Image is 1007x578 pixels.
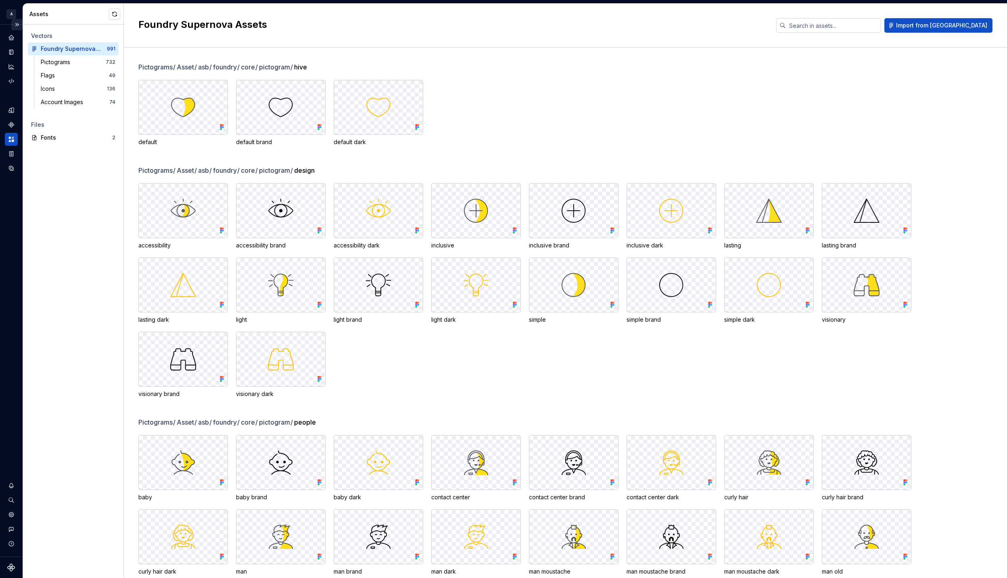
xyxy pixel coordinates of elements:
button: Import from [GEOGRAPHIC_DATA] [884,18,992,33]
span: core [241,165,258,175]
div: curly hair brand [822,493,911,501]
span: people [294,417,316,427]
div: inclusive [431,241,521,249]
span: / [173,166,175,174]
div: Icons [41,85,58,93]
div: Pictograms [41,58,73,66]
a: Pictograms732 [38,56,119,69]
span: / [209,166,212,174]
button: Contact support [5,523,18,536]
span: Pictograms [138,62,176,72]
span: pictogram [259,165,293,175]
div: baby brand [236,493,326,501]
div: simple [529,316,618,324]
a: Fonts2 [28,131,119,144]
button: Search ⌘K [5,494,18,507]
div: Fonts [41,134,112,142]
span: / [237,418,240,426]
a: Flags49 [38,69,119,82]
a: Foundry Supernova Assets991 [28,42,119,55]
div: man old [822,568,911,576]
button: Expand sidebar [11,19,23,30]
div: Account Images [41,98,86,106]
div: 2 [112,134,115,141]
div: man brand [334,568,423,576]
div: Assets [29,10,109,18]
a: Analytics [5,60,18,73]
div: inclusive brand [529,241,618,249]
div: default brand [236,138,326,146]
span: / [173,63,175,71]
div: light brand [334,316,423,324]
div: Data sources [5,162,18,175]
span: / [173,418,175,426]
a: Code automation [5,75,18,88]
div: lasting dark [138,316,228,324]
h2: Foundry Supernova Assets [138,18,767,31]
span: / [255,63,258,71]
div: Documentation [5,46,18,59]
a: Storybook stories [5,147,18,160]
span: Asset [177,62,197,72]
div: Files [31,121,115,129]
span: / [209,418,212,426]
span: asb [198,62,212,72]
span: / [237,63,240,71]
div: inclusive dark [627,241,716,249]
svg: Supernova Logo [7,563,15,572]
span: foundry [213,165,240,175]
span: / [194,63,197,71]
div: man [236,568,326,576]
input: Search in assets... [786,18,881,33]
div: simple brand [627,316,716,324]
a: Assets [5,133,18,146]
button: Notifications [5,479,18,492]
div: lasting [724,241,814,249]
div: lasting brand [822,241,911,249]
div: curly hair dark [138,568,228,576]
span: / [237,166,240,174]
span: core [241,417,258,427]
div: man moustache [529,568,618,576]
div: Flags [41,71,58,80]
div: A [6,9,16,19]
span: pictogram [259,417,293,427]
span: asb [198,417,212,427]
div: contact center dark [627,493,716,501]
span: / [290,166,293,174]
div: 732 [106,59,115,65]
div: Vectors [31,32,115,40]
div: man moustache brand [627,568,716,576]
span: Pictograms [138,417,176,427]
span: / [255,418,258,426]
div: baby [138,493,228,501]
a: Components [5,118,18,131]
a: Account Images74 [38,96,119,109]
span: Asset [177,165,197,175]
span: / [290,63,293,71]
a: Home [5,31,18,44]
div: simple dark [724,316,814,324]
div: 49 [109,72,115,79]
div: visionary brand [138,390,228,398]
a: Design tokens [5,104,18,117]
div: visionary [822,316,911,324]
a: Settings [5,508,18,521]
div: contact center brand [529,493,618,501]
div: light [236,316,326,324]
span: design [294,165,315,175]
div: accessibility brand [236,241,326,249]
div: default dark [334,138,423,146]
div: accessibility dark [334,241,423,249]
button: A [2,5,21,23]
span: foundry [213,417,240,427]
span: Import from [GEOGRAPHIC_DATA] [896,21,987,29]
